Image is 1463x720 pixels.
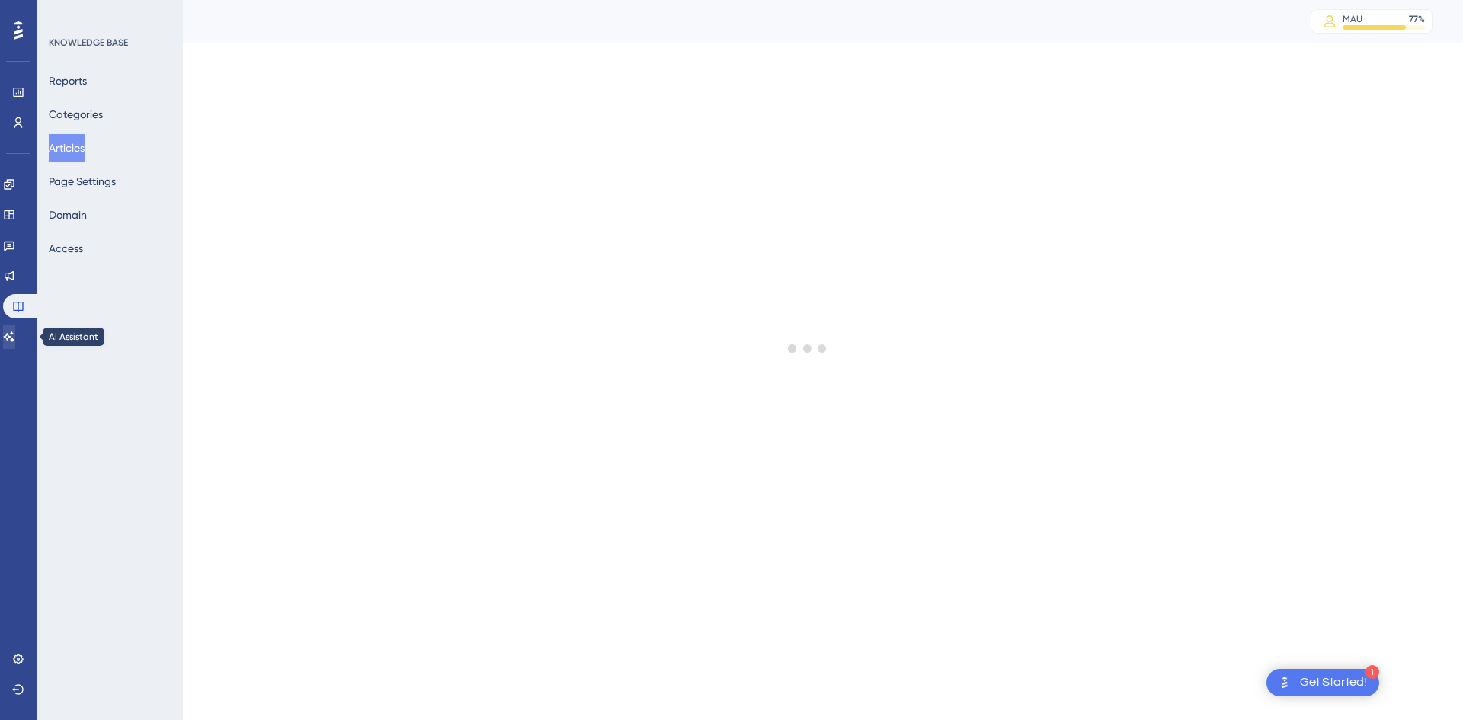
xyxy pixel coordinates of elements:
div: 77 % [1409,13,1425,25]
div: Open Get Started! checklist, remaining modules: 1 [1266,669,1379,696]
div: 1 [1365,665,1379,679]
button: Reports [49,67,87,94]
button: Access [49,235,83,262]
button: Categories [49,101,103,128]
button: Articles [49,134,85,162]
div: Get Started! [1300,674,1367,691]
div: KNOWLEDGE BASE [49,37,128,49]
div: MAU [1343,13,1362,25]
button: Domain [49,201,87,229]
button: Page Settings [49,168,116,195]
img: launcher-image-alternative-text [1276,674,1294,692]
